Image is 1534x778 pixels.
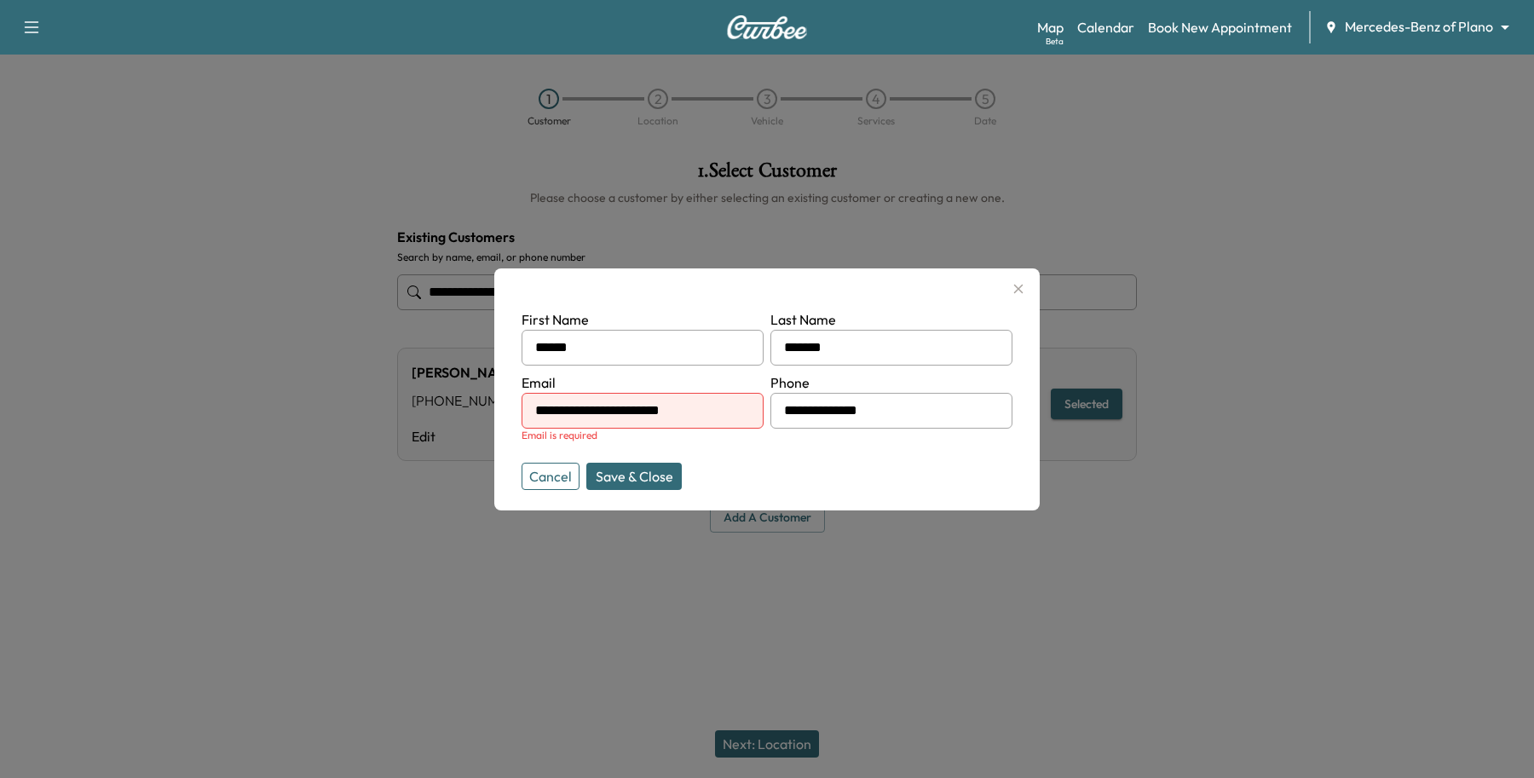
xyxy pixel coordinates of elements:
[522,311,589,328] label: First Name
[770,374,810,391] label: Phone
[770,311,836,328] label: Last Name
[1077,17,1134,37] a: Calendar
[522,374,556,391] label: Email
[586,463,682,490] button: Save & Close
[1345,17,1493,37] span: Mercedes-Benz of Plano
[522,429,764,442] div: Email is required
[522,463,580,490] button: Cancel
[1037,17,1064,37] a: MapBeta
[1046,35,1064,48] div: Beta
[726,15,808,39] img: Curbee Logo
[1148,17,1292,37] a: Book New Appointment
